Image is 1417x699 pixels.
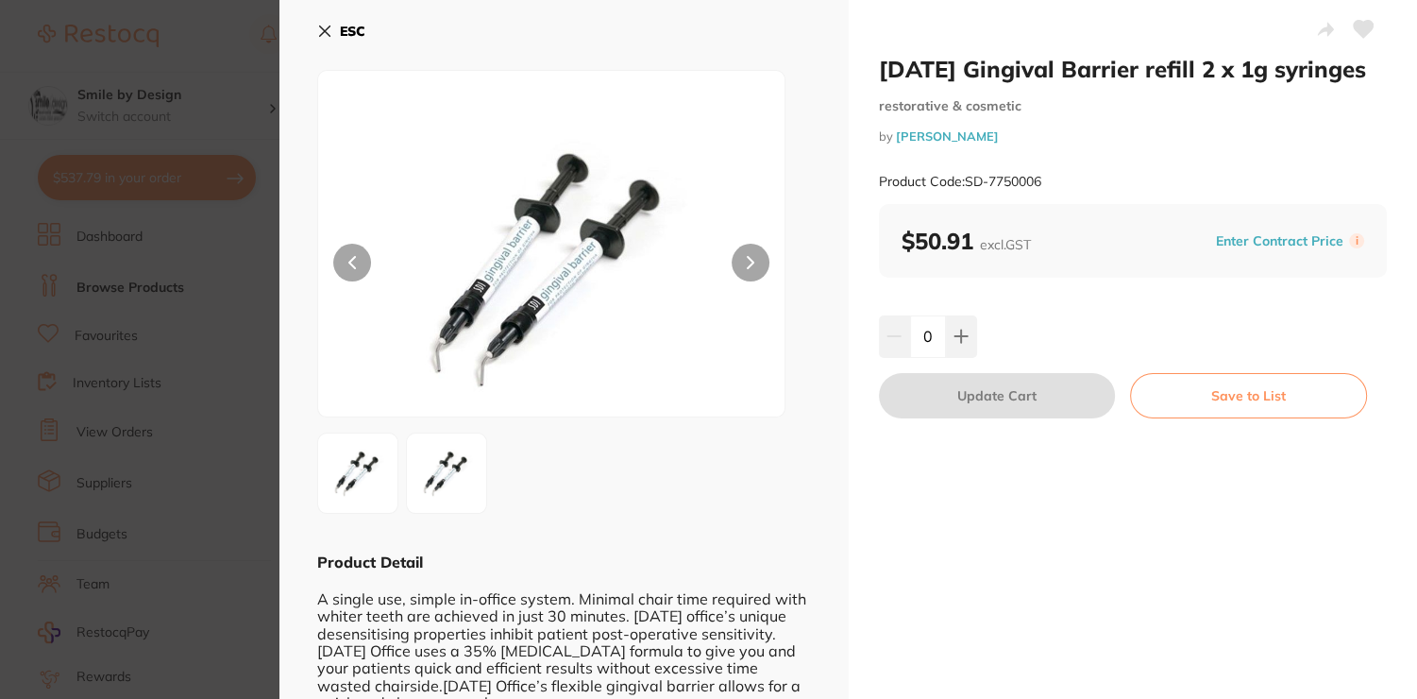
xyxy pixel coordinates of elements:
[879,98,1388,114] small: restorative & cosmetic
[1130,373,1367,418] button: Save to List
[413,439,481,507] img: MDZfMi5qcGc
[879,174,1041,190] small: Product Code: SD-7750006
[412,118,692,417] img: MDYuanBn
[902,227,1031,255] b: $50.91
[317,15,365,47] button: ESC
[317,553,423,571] b: Product Detail
[879,373,1116,418] button: Update Cart
[879,129,1388,144] small: by
[1210,232,1349,250] button: Enter Contract Price
[879,55,1388,83] h2: [DATE] Gingival Barrier refill 2 x 1g syringes
[980,236,1031,253] span: excl. GST
[1349,233,1364,248] label: i
[896,128,999,144] a: [PERSON_NAME]
[340,23,365,40] b: ESC
[324,439,392,507] img: MDYuanBn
